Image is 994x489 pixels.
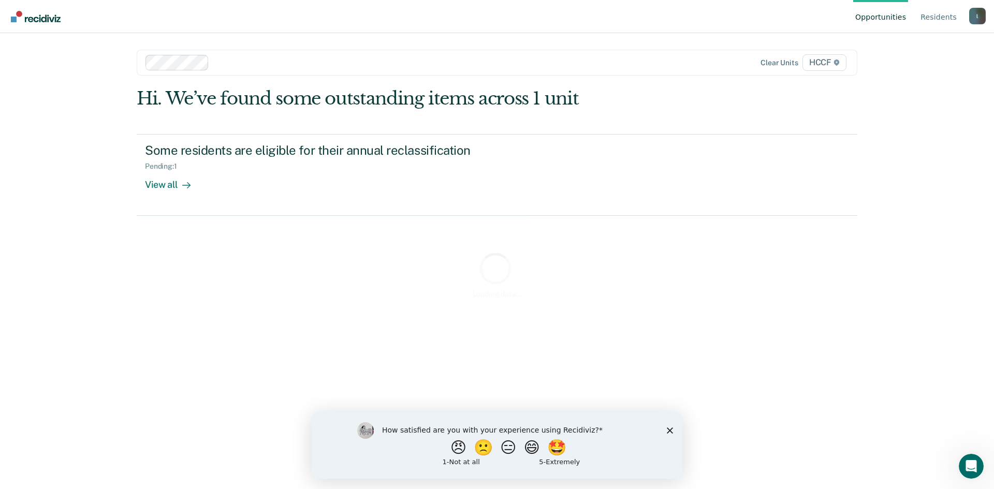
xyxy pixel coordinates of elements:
div: Clear units [761,58,798,67]
a: Some residents are eligible for their annual reclassificationPending:1View all [137,134,857,216]
div: Pending : 1 [145,162,185,171]
iframe: Intercom live chat [959,454,984,479]
button: Profile dropdown button [969,8,986,24]
div: Some residents are eligible for their annual reclassification [145,143,508,158]
iframe: Survey by Kim from Recidiviz [312,412,682,479]
div: View all [145,170,203,190]
div: Hi. We’ve found some outstanding items across 1 unit [137,88,713,109]
img: Recidiviz [11,11,61,22]
div: l [969,8,986,24]
span: HCCF [802,54,846,71]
